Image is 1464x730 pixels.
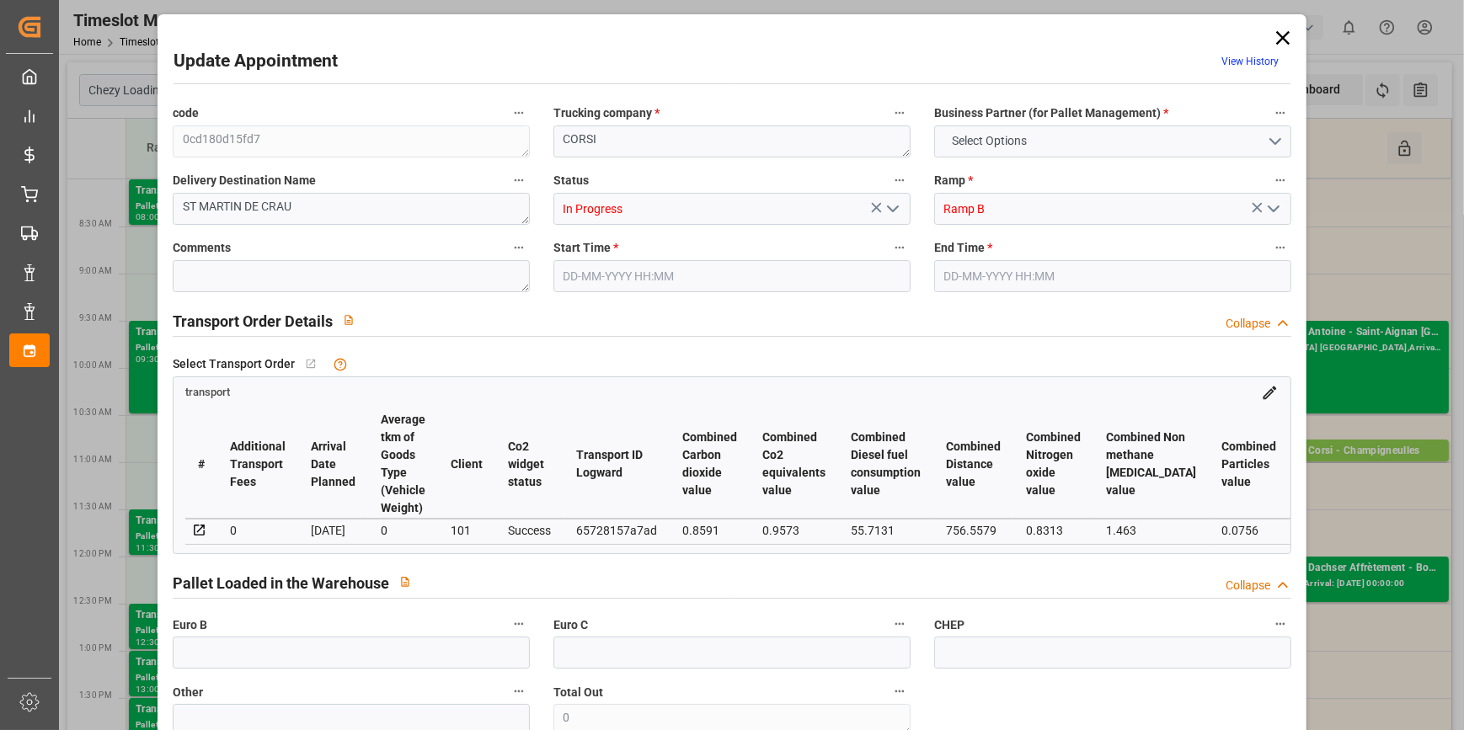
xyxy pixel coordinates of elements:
div: 0.0756 [1221,520,1276,541]
span: transport [185,386,230,399]
span: Select Options [943,132,1035,150]
button: Trucking company * [889,102,911,124]
span: Business Partner (for Pallet Management) [934,104,1168,122]
button: Start Time * [889,237,911,258]
div: 0.8313 [1026,520,1081,541]
div: 0.8591 [682,520,737,541]
th: Client [438,410,495,519]
span: Euro C [553,616,588,634]
th: Transport ID Logward [564,410,670,519]
button: CHEP [1269,613,1291,635]
th: Co2 widget status [495,410,564,519]
button: code [508,102,530,124]
span: code [173,104,199,122]
button: Delivery Destination Name [508,169,530,191]
span: Comments [173,239,231,257]
th: Combined Particles value [1209,410,1289,519]
textarea: CORSI [553,125,911,157]
th: Average tkm of Goods Type (Vehicle Weight) [368,410,438,519]
span: Other [173,684,203,701]
h2: Transport Order Details [173,310,333,333]
span: Delivery Destination Name [173,172,316,189]
th: Combined Carbon dioxide value [670,410,750,519]
button: Status [889,169,911,191]
h2: Pallet Loaded in the Warehouse [173,572,389,594]
button: Comments [508,237,530,258]
div: 0 [230,520,286,541]
input: Type to search/select [553,193,911,225]
th: Combined Co2 equivalents value [750,410,838,519]
span: CHEP [934,616,964,634]
th: Arrival Date Planned [298,410,368,519]
button: Total Out [889,680,911,702]
button: Business Partner (for Pallet Management) * [1269,102,1291,124]
button: End Time * [1269,237,1291,258]
h2: Update Appointment [174,48,338,75]
span: Euro B [173,616,207,634]
div: 101 [451,520,483,541]
span: Select Transport Order [173,355,295,373]
input: Type to search/select [934,193,1291,225]
div: Success [508,520,551,541]
textarea: 0cd180d15fd7 [173,125,530,157]
button: Other [508,680,530,702]
div: [DATE] [311,520,355,541]
div: 1.463 [1106,520,1196,541]
span: End Time [934,239,992,257]
button: View description [389,566,421,598]
div: 756.5579 [946,520,1001,541]
button: open menu [934,125,1291,157]
th: Combined Non methane [MEDICAL_DATA] value [1093,410,1209,519]
div: 55.7131 [851,520,921,541]
button: open menu [1259,196,1285,222]
span: Start Time [553,239,618,257]
button: Euro C [889,613,911,635]
th: Additional Transport Fees [217,410,298,519]
th: # [185,410,217,519]
span: Ramp [934,172,973,189]
div: 65728157a7ad [576,520,657,541]
a: transport [185,385,230,398]
div: 0.9573 [762,520,826,541]
span: Total Out [553,684,603,701]
span: Trucking company [553,104,660,122]
input: DD-MM-YYYY HH:MM [934,260,1291,292]
th: Combined Diesel fuel consumption value [838,410,933,519]
th: Combined Distance value [933,410,1013,519]
input: DD-MM-YYYY HH:MM [553,260,911,292]
th: Combined Primary energy value [1289,410,1378,519]
span: Status [553,172,589,189]
button: View description [333,304,365,336]
a: View History [1221,56,1279,67]
div: Collapse [1226,577,1270,594]
button: open menu [879,196,904,222]
button: Euro B [508,613,530,635]
textarea: ST MARTIN DE CRAU [173,193,530,225]
div: 0 [381,520,425,541]
button: Ramp * [1269,169,1291,191]
div: Collapse [1226,315,1270,333]
th: Combined Nitrogen oxide value [1013,410,1093,519]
